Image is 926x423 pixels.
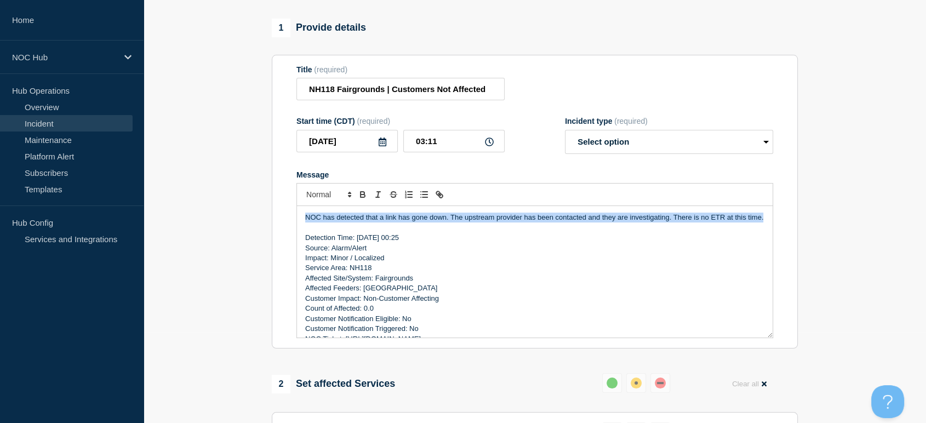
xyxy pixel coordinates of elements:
div: Set affected Services [272,375,395,393]
button: Toggle ordered list [401,188,416,201]
div: Title [296,65,505,74]
p: Service Area: NH118 [305,263,764,273]
div: up [607,378,618,388]
p: Count of Affected: 0.0 [305,304,764,313]
div: Message [297,206,773,338]
span: 2 [272,375,290,393]
select: Incident type [565,130,773,154]
div: Message [296,170,773,179]
button: Clear all [725,373,773,395]
input: HH:MM [403,130,505,152]
span: 1 [272,19,290,37]
div: Incident type [565,117,773,125]
p: Affected Site/System: Fairgrounds [305,273,764,283]
p: Detection Time: [DATE] 00:25 [305,233,764,243]
button: down [650,373,670,393]
p: Affected Feeders: [GEOGRAPHIC_DATA] [305,283,764,293]
div: down [655,378,666,388]
input: Title [296,78,505,100]
iframe: Help Scout Beacon - Open [871,385,904,418]
button: Toggle italic text [370,188,386,201]
p: NOC Ticket: [URL][DOMAIN_NAME] [305,334,764,344]
span: (required) [314,65,347,74]
button: affected [626,373,646,393]
button: Toggle bold text [355,188,370,201]
span: (required) [614,117,648,125]
p: Impact: Minor / Localized [305,253,764,263]
div: Provide details [272,19,366,37]
p: Customer Impact: Non-Customer Affecting [305,294,764,304]
button: Toggle bulleted list [416,188,432,201]
p: NOC Hub [12,53,117,62]
div: affected [631,378,642,388]
p: Source: Alarm/Alert [305,243,764,253]
p: Customer Notification Triggered: No [305,324,764,334]
div: Start time (CDT) [296,117,505,125]
p: Customer Notification Eligible: No [305,314,764,324]
button: Toggle strikethrough text [386,188,401,201]
button: up [602,373,622,393]
p: NOC has detected that a link has gone down. The upstream provider has been contacted and they are... [305,213,764,222]
button: Toggle link [432,188,447,201]
span: (required) [357,117,390,125]
span: Font size [301,188,355,201]
input: YYYY-MM-DD [296,130,398,152]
